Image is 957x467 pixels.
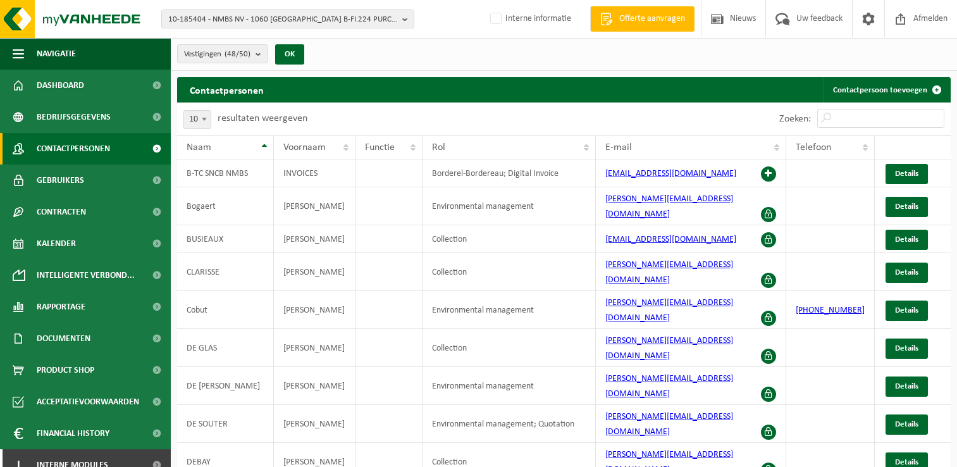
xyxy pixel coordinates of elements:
[886,377,928,397] a: Details
[274,159,355,187] td: INVOICES
[184,111,211,128] span: 10
[895,202,918,211] span: Details
[423,329,596,367] td: Collection
[177,291,274,329] td: Cobut
[886,263,928,283] a: Details
[886,164,928,184] a: Details
[605,298,733,323] a: [PERSON_NAME][EMAIL_ADDRESS][DOMAIN_NAME]
[605,169,736,178] a: [EMAIL_ADDRESS][DOMAIN_NAME]
[796,142,831,153] span: Telefoon
[823,77,949,103] a: Contactpersoon toevoegen
[177,253,274,291] td: CLARISSE
[886,197,928,217] a: Details
[605,336,733,361] a: [PERSON_NAME][EMAIL_ADDRESS][DOMAIN_NAME]
[37,386,139,418] span: Acceptatievoorwaarden
[37,196,86,228] span: Contracten
[605,412,733,437] a: [PERSON_NAME][EMAIL_ADDRESS][DOMAIN_NAME]
[37,228,76,259] span: Kalender
[283,142,326,153] span: Voornaam
[423,253,596,291] td: Collection
[895,458,918,466] span: Details
[895,170,918,178] span: Details
[37,354,94,386] span: Product Shop
[37,70,84,101] span: Dashboard
[37,165,84,196] span: Gebruikers
[895,420,918,428] span: Details
[274,225,355,253] td: [PERSON_NAME]
[423,291,596,329] td: Environmental management
[779,114,811,124] label: Zoeken:
[37,101,111,133] span: Bedrijfsgegevens
[37,323,90,354] span: Documenten
[274,367,355,405] td: [PERSON_NAME]
[274,253,355,291] td: [PERSON_NAME]
[177,187,274,225] td: Bogaert
[177,159,274,187] td: B-TC SNCB NMBS
[886,301,928,321] a: Details
[796,306,865,315] a: [PHONE_NUMBER]
[177,367,274,405] td: DE [PERSON_NAME]
[423,405,596,443] td: Environmental management; Quotation
[225,50,250,58] count: (48/50)
[37,133,110,165] span: Contactpersonen
[423,187,596,225] td: Environmental management
[488,9,571,28] label: Interne informatie
[895,382,918,390] span: Details
[184,45,250,64] span: Vestigingen
[895,306,918,314] span: Details
[177,77,276,102] h2: Contactpersonen
[895,268,918,277] span: Details
[423,367,596,405] td: Environmental management
[37,418,109,449] span: Financial History
[177,225,274,253] td: BUSIEAUX
[423,225,596,253] td: Collection
[274,329,355,367] td: [PERSON_NAME]
[275,44,304,65] button: OK
[177,329,274,367] td: DE GLAS
[274,405,355,443] td: [PERSON_NAME]
[605,235,736,244] a: [EMAIL_ADDRESS][DOMAIN_NAME]
[423,159,596,187] td: Borderel-Bordereau; Digital Invoice
[365,142,395,153] span: Functie
[177,44,268,63] button: Vestigingen(48/50)
[616,13,688,25] span: Offerte aanvragen
[886,339,928,359] a: Details
[605,142,632,153] span: E-mail
[590,6,695,32] a: Offerte aanvragen
[432,142,445,153] span: Rol
[37,38,76,70] span: Navigatie
[37,259,135,291] span: Intelligente verbond...
[605,260,733,285] a: [PERSON_NAME][EMAIL_ADDRESS][DOMAIN_NAME]
[187,142,211,153] span: Naam
[895,344,918,352] span: Details
[161,9,414,28] button: 10-185404 - NMBS NV - 1060 [GEOGRAPHIC_DATA] B-FI.224 PURCHASE ACCOUTING 56
[886,230,928,250] a: Details
[183,110,211,129] span: 10
[274,187,355,225] td: [PERSON_NAME]
[218,113,307,123] label: resultaten weergeven
[886,414,928,435] a: Details
[37,291,85,323] span: Rapportage
[895,235,918,244] span: Details
[177,405,274,443] td: DE SOUTER
[168,10,397,29] span: 10-185404 - NMBS NV - 1060 [GEOGRAPHIC_DATA] B-FI.224 PURCHASE ACCOUTING 56
[605,194,733,219] a: [PERSON_NAME][EMAIL_ADDRESS][DOMAIN_NAME]
[274,291,355,329] td: [PERSON_NAME]
[605,374,733,399] a: [PERSON_NAME][EMAIL_ADDRESS][DOMAIN_NAME]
